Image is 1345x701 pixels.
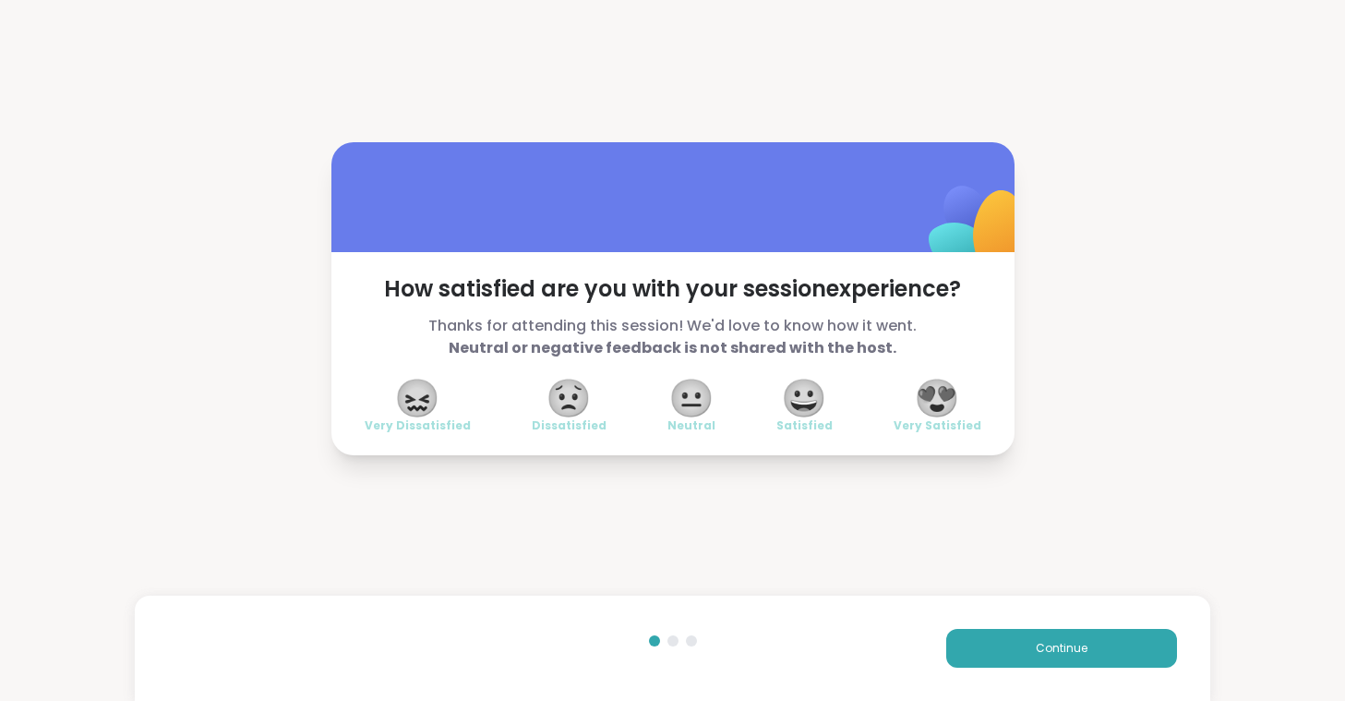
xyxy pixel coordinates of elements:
[365,274,981,304] span: How satisfied are you with your session experience?
[365,315,981,359] span: Thanks for attending this session! We'd love to know how it went.
[776,418,833,433] span: Satisfied
[1036,640,1087,657] span: Continue
[781,381,827,415] span: 😀
[394,381,440,415] span: 😖
[532,418,606,433] span: Dissatisfied
[914,381,960,415] span: 😍
[885,138,1069,321] img: ShareWell Logomark
[668,381,715,415] span: 😐
[365,418,471,433] span: Very Dissatisfied
[546,381,592,415] span: 😟
[946,629,1177,668] button: Continue
[894,418,981,433] span: Very Satisfied
[449,337,896,358] b: Neutral or negative feedback is not shared with the host.
[667,418,715,433] span: Neutral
